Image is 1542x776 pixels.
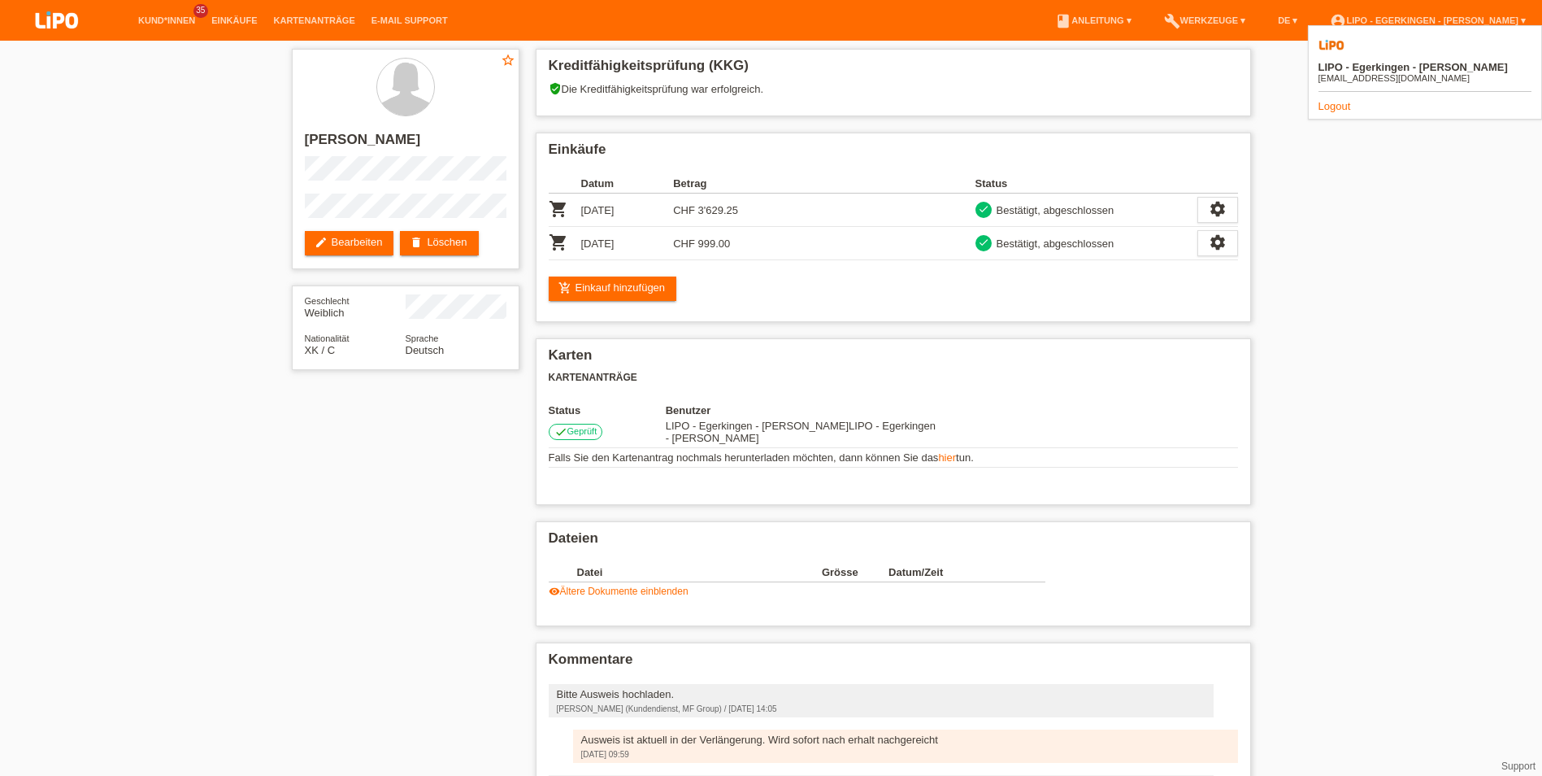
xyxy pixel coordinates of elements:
[305,231,394,255] a: editBearbeiten
[549,530,1238,555] h2: Dateien
[992,235,1114,252] div: Bestätigt, abgeschlossen
[549,82,1238,107] div: Die Kreditfähigkeitsprüfung war erfolgreich.
[666,420,849,432] span: 23.08.2025
[193,4,208,18] span: 35
[406,334,439,343] span: Sprache
[1209,200,1227,218] i: settings
[1055,13,1071,29] i: book
[549,372,1238,384] h3: Kartenanträge
[975,174,1197,194] th: Status
[888,563,1022,582] th: Datum/Zeit
[16,33,98,46] a: LIPO pay
[1501,761,1535,772] a: Support
[1156,15,1254,25] a: buildWerkzeuge ▾
[305,132,506,156] h2: [PERSON_NAME]
[1270,15,1305,25] a: DE ▾
[822,563,888,582] th: Grösse
[1318,33,1344,59] img: 39073_square.png
[363,15,456,25] a: E-Mail Support
[581,194,674,227] td: [DATE]
[549,142,1238,166] h2: Einkäufe
[978,237,989,248] i: check
[1330,13,1346,29] i: account_circle
[130,15,203,25] a: Kund*innen
[549,347,1238,372] h2: Karten
[581,750,1230,759] div: [DATE] 09:59
[938,451,956,464] a: hier
[400,231,478,255] a: deleteLöschen
[992,202,1114,219] div: Bestätigt, abgeschlossen
[567,426,597,436] span: Geprüft
[666,404,941,416] th: Benutzer
[1164,13,1180,29] i: build
[673,194,766,227] td: CHF 3'629.25
[673,174,766,194] th: Betrag
[557,704,1205,713] div: [PERSON_NAME] (Kundendienst, MF Group) / [DATE] 14:05
[549,277,677,301] a: add_shopping_cartEinkauf hinzufügen
[581,734,1230,746] div: Ausweis ist aktuell in der Verlängerung. Wird sofort nach erhalt nachgereicht
[581,227,674,260] td: [DATE]
[549,82,562,95] i: verified_user
[549,586,688,597] a: visibilityÄltere Dokumente einblenden
[549,652,1238,676] h2: Kommentare
[1318,61,1508,73] b: LIPO - Egerkingen - [PERSON_NAME]
[549,586,560,597] i: visibility
[549,233,568,252] i: POSP00027763
[406,344,445,356] span: Deutsch
[203,15,265,25] a: Einkäufe
[305,344,336,356] span: Kosovo / C / 21.07.2002
[315,236,328,249] i: edit
[666,420,936,444] span: 28.08.2025
[410,236,423,249] i: delete
[266,15,363,25] a: Kartenanträge
[549,448,1238,468] td: Falls Sie den Kartenantrag nochmals herunterladen möchten, dann können Sie das tun.
[581,174,674,194] th: Datum
[558,281,571,294] i: add_shopping_cart
[305,294,406,319] div: Weiblich
[1318,73,1508,83] div: [EMAIL_ADDRESS][DOMAIN_NAME]
[501,53,515,70] a: star_border
[549,404,666,416] th: Status
[673,227,766,260] td: CHF 999.00
[1322,15,1534,25] a: account_circleLIPO - Egerkingen - [PERSON_NAME] ▾
[549,199,568,219] i: POSP00026551
[1318,100,1351,112] a: Logout
[577,563,822,582] th: Datei
[1047,15,1139,25] a: bookAnleitung ▾
[978,203,989,215] i: check
[305,334,350,343] span: Nationalität
[1209,233,1227,251] i: settings
[501,53,515,68] i: star_border
[554,425,567,438] i: check
[557,688,1205,700] div: Bitte Ausweis hochladen.
[549,58,1238,82] h2: Kreditfähigkeitsprüfung (KKG)
[305,296,350,306] span: Geschlecht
